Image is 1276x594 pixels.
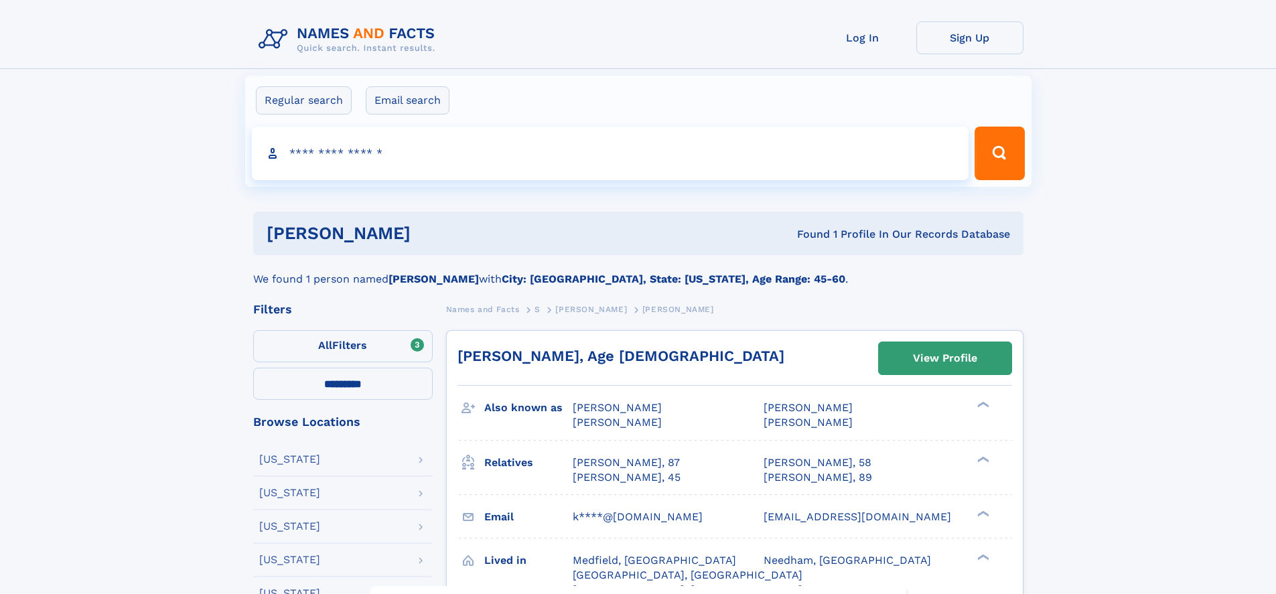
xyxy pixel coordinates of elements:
[764,455,871,470] a: [PERSON_NAME], 58
[256,86,352,115] label: Regular search
[913,343,977,374] div: View Profile
[484,451,573,474] h3: Relatives
[502,273,845,285] b: City: [GEOGRAPHIC_DATA], State: [US_STATE], Age Range: 45-60
[484,549,573,572] h3: Lived in
[253,330,433,362] label: Filters
[484,506,573,528] h3: Email
[253,303,433,315] div: Filters
[253,21,446,58] img: Logo Names and Facts
[573,416,662,429] span: [PERSON_NAME]
[267,225,604,242] h1: [PERSON_NAME]
[253,416,433,428] div: Browse Locations
[604,227,1010,242] div: Found 1 Profile In Our Records Database
[253,255,1023,287] div: We found 1 person named with .
[764,554,931,567] span: Needham, [GEOGRAPHIC_DATA]
[916,21,1023,54] a: Sign Up
[555,301,627,317] a: [PERSON_NAME]
[573,554,736,567] span: Medfield, [GEOGRAPHIC_DATA]
[446,301,520,317] a: Names and Facts
[259,554,320,565] div: [US_STATE]
[535,305,541,314] span: S
[555,305,627,314] span: [PERSON_NAME]
[974,509,990,518] div: ❯
[457,348,784,364] a: [PERSON_NAME], Age [DEMOGRAPHIC_DATA]
[388,273,479,285] b: [PERSON_NAME]
[764,470,872,485] a: [PERSON_NAME], 89
[259,488,320,498] div: [US_STATE]
[764,510,951,523] span: [EMAIL_ADDRESS][DOMAIN_NAME]
[975,127,1024,180] button: Search Button
[974,455,990,463] div: ❯
[535,301,541,317] a: S
[764,401,853,414] span: [PERSON_NAME]
[259,454,320,465] div: [US_STATE]
[974,400,990,409] div: ❯
[642,305,714,314] span: [PERSON_NAME]
[252,127,969,180] input: search input
[764,416,853,429] span: [PERSON_NAME]
[974,552,990,561] div: ❯
[573,401,662,414] span: [PERSON_NAME]
[366,86,449,115] label: Email search
[879,342,1011,374] a: View Profile
[259,521,320,532] div: [US_STATE]
[484,396,573,419] h3: Also known as
[573,569,802,581] span: [GEOGRAPHIC_DATA], [GEOGRAPHIC_DATA]
[573,470,681,485] a: [PERSON_NAME], 45
[573,455,680,470] a: [PERSON_NAME], 87
[318,339,332,352] span: All
[809,21,916,54] a: Log In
